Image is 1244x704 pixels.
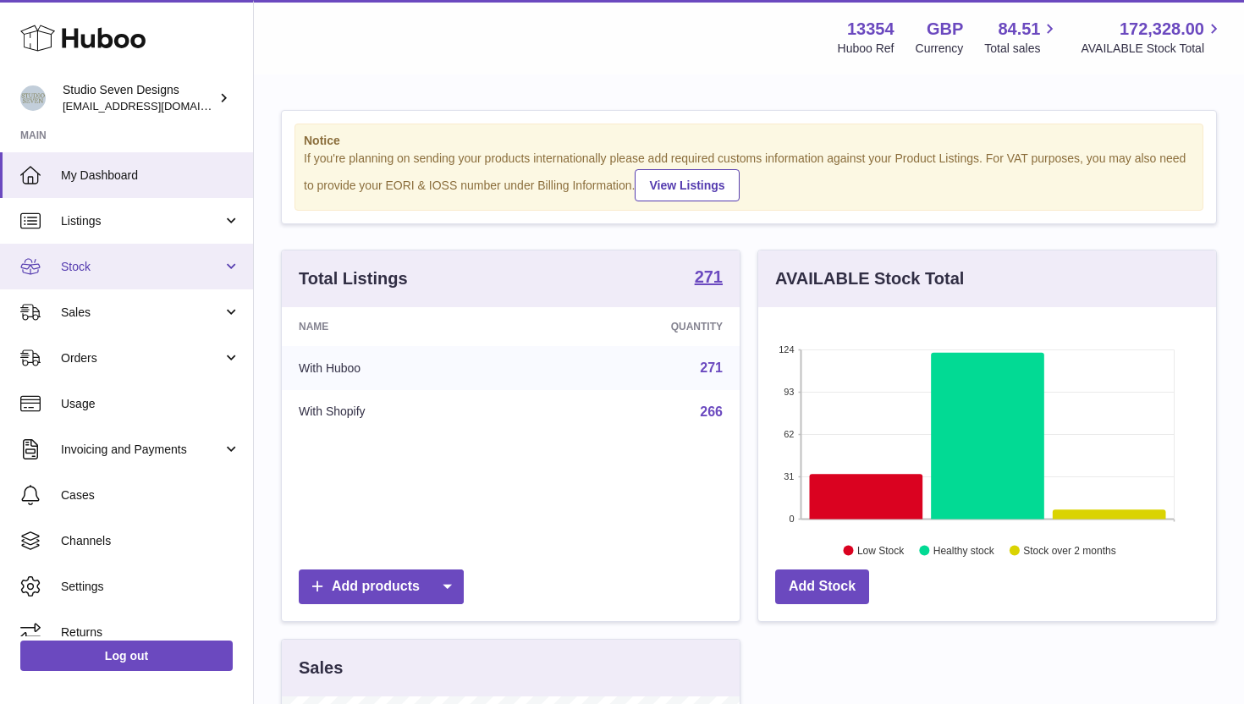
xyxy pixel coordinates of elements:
span: Channels [61,533,240,549]
span: [EMAIL_ADDRESS][DOMAIN_NAME] [63,99,249,113]
div: Studio Seven Designs [63,82,215,114]
span: Listings [61,213,223,229]
a: 271 [695,268,723,289]
span: Sales [61,305,223,321]
h3: Total Listings [299,267,408,290]
text: Stock over 2 months [1023,544,1115,556]
span: Settings [61,579,240,595]
span: Invoicing and Payments [61,442,223,458]
th: Quantity [529,307,740,346]
strong: 271 [695,268,723,285]
h3: Sales [299,657,343,679]
span: Returns [61,624,240,641]
h3: AVAILABLE Stock Total [775,267,964,290]
span: My Dashboard [61,168,240,184]
img: contact.studiosevendesigns@gmail.com [20,85,46,111]
span: Orders [61,350,223,366]
a: 271 [700,360,723,375]
span: Cases [61,487,240,503]
a: Add products [299,569,464,604]
a: View Listings [635,169,739,201]
strong: 13354 [847,18,894,41]
span: Total sales [984,41,1060,57]
div: Huboo Ref [838,41,894,57]
span: Usage [61,396,240,412]
div: If you're planning on sending your products internationally please add required customs informati... [304,151,1194,201]
text: Low Stock [857,544,905,556]
text: 62 [784,429,794,439]
span: 84.51 [998,18,1040,41]
a: 266 [700,404,723,419]
text: 93 [784,387,794,397]
a: 84.51 Total sales [984,18,1060,57]
span: Stock [61,259,223,275]
text: 0 [789,514,794,524]
td: With Shopify [282,390,529,434]
strong: GBP [927,18,963,41]
text: 124 [779,344,794,355]
a: 172,328.00 AVAILABLE Stock Total [1081,18,1224,57]
th: Name [282,307,529,346]
strong: Notice [304,133,1194,149]
div: Currency [916,41,964,57]
td: With Huboo [282,346,529,390]
span: AVAILABLE Stock Total [1081,41,1224,57]
span: 172,328.00 [1120,18,1204,41]
a: Add Stock [775,569,869,604]
text: Healthy stock [933,544,995,556]
text: 31 [784,471,794,481]
a: Log out [20,641,233,671]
